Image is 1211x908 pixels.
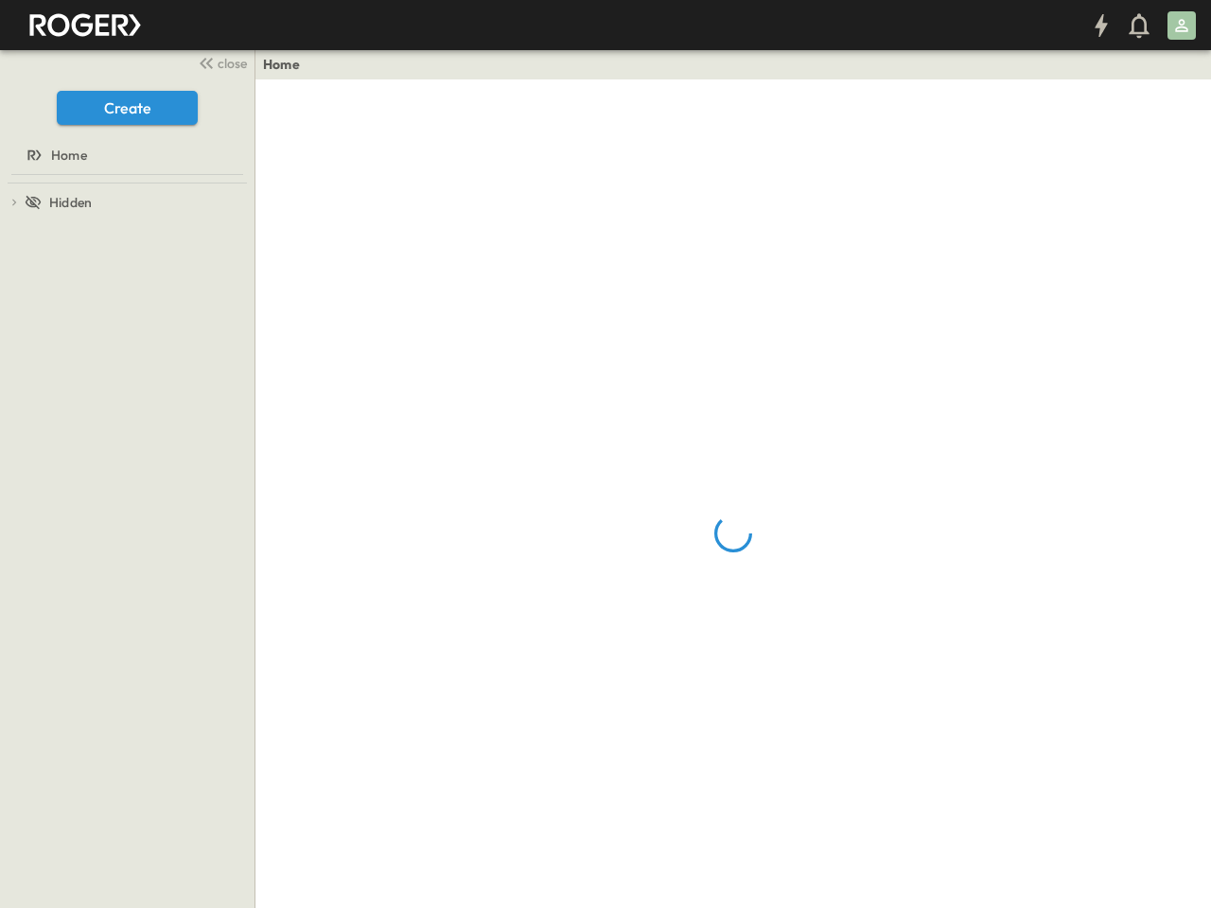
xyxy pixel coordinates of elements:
button: Create [57,91,198,125]
nav: breadcrumbs [263,55,311,74]
span: Hidden [49,193,92,212]
button: close [190,49,251,76]
span: close [218,54,247,73]
span: Home [51,146,87,165]
a: Home [4,142,247,168]
a: Home [263,55,300,74]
